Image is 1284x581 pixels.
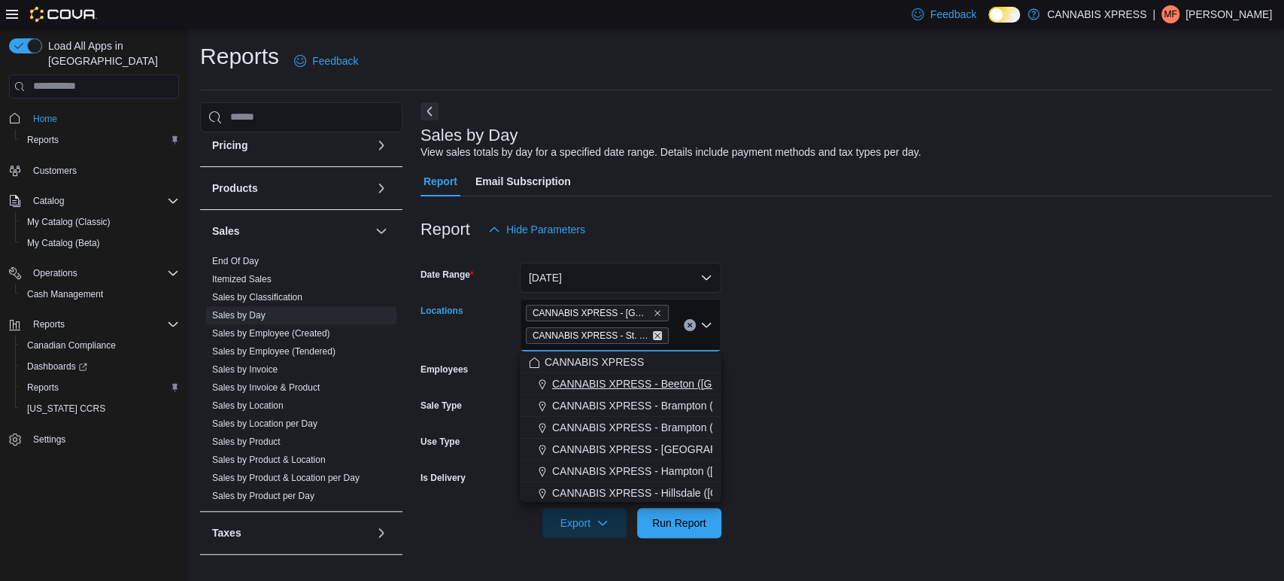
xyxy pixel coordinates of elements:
span: My Catalog (Beta) [21,234,179,252]
a: Sales by Employee (Tendered) [212,346,335,357]
a: Feedback [288,46,364,76]
a: [US_STATE] CCRS [21,400,111,418]
a: Sales by Location per Day [212,418,317,429]
span: Canadian Compliance [21,336,179,354]
button: CANNABIS XPRESS [520,351,721,373]
a: Sales by Product & Location per Day [212,473,360,483]
span: Reports [21,379,179,397]
span: Itemized Sales [212,273,272,285]
button: Pricing [212,138,369,153]
button: Reports [15,377,185,398]
span: Sales by Product per Day [212,490,314,502]
span: Reports [33,318,65,330]
button: Cash Management [15,284,185,305]
label: Is Delivery [420,472,466,484]
button: CANNABIS XPRESS - [GEOGRAPHIC_DATA] ([GEOGRAPHIC_DATA]) [520,439,721,461]
button: Taxes [212,525,369,540]
span: Sales by Location per Day [212,418,317,430]
h3: Sales by Day [420,126,518,144]
a: Home [27,110,63,128]
button: Home [3,108,185,129]
a: Sales by Classification [212,292,302,303]
span: My Catalog (Classic) [21,213,179,231]
button: Reports [15,129,185,151]
span: Cash Management [21,285,179,303]
button: Customers [3,160,185,181]
span: Sales by Employee (Created) [212,327,330,339]
p: CANNABIS XPRESS [1047,5,1146,23]
span: CANNABIS XPRESS - [GEOGRAPHIC_DATA]-[GEOGRAPHIC_DATA] ([GEOGRAPHIC_DATA]) [533,306,650,321]
span: Hide Parameters [506,222,585,237]
button: Products [212,181,369,196]
label: Locations [420,305,463,317]
span: Load All Apps in [GEOGRAPHIC_DATA] [42,38,179,68]
button: Settings [3,428,185,450]
span: My Catalog (Beta) [27,237,100,249]
button: Pricing [372,136,390,154]
span: Dashboards [27,360,87,373]
span: CANNABIS XPRESS - St. [PERSON_NAME] ([GEOGRAPHIC_DATA]) [533,328,650,343]
button: Run Report [637,508,721,538]
label: Date Range [420,269,474,281]
span: Reports [27,382,59,394]
span: Sales by Classification [212,291,302,303]
button: CANNABIS XPRESS - Brampton (Veterans Drive) [520,417,721,439]
h3: Sales [212,224,240,239]
label: Use Type [420,436,460,448]
a: Itemized Sales [212,274,272,284]
span: Sales by Product [212,436,281,448]
span: Feedback [930,7,976,22]
a: Dashboards [21,357,93,376]
div: Matthew Fitzpatrick [1161,5,1179,23]
span: [US_STATE] CCRS [27,403,105,415]
span: Email Subscription [475,166,571,196]
span: Home [33,113,57,125]
a: Sales by Location [212,400,284,411]
span: Home [27,109,179,128]
button: Export [542,508,627,538]
span: Washington CCRS [21,400,179,418]
label: Sale Type [420,400,462,412]
button: Catalog [27,192,70,210]
a: End Of Day [212,256,259,266]
button: Hide Parameters [482,214,591,245]
span: Catalog [33,195,64,207]
p: [PERSON_NAME] [1185,5,1272,23]
span: Report [423,166,457,196]
span: Catalog [27,192,179,210]
span: CANNABIS XPRESS - St. George (Main Street) [526,327,669,344]
button: Canadian Compliance [15,335,185,356]
a: Settings [27,430,71,449]
span: Operations [33,267,77,279]
button: Sales [372,222,390,240]
button: My Catalog (Classic) [15,211,185,233]
span: CANNABIS XPRESS - Brampton (Veterans Drive) [552,420,785,435]
span: Reports [27,315,179,333]
a: Sales by Product & Location [212,455,326,465]
span: Customers [33,165,77,177]
h1: Reports [200,41,279,71]
a: Sales by Invoice [212,364,278,375]
span: MF [1164,5,1176,23]
a: Sales by Product per Day [212,491,314,501]
h3: Taxes [212,525,241,540]
span: CANNABIS XPRESS - Beeton ([GEOGRAPHIC_DATA]) [552,376,814,391]
button: Close list of options [700,319,712,331]
a: Reports [21,379,65,397]
div: Sales [200,252,402,511]
span: Settings [33,433,65,446]
span: Cash Management [27,288,103,300]
a: Cash Management [21,285,109,303]
span: Reports [21,131,179,149]
span: Sales by Day [212,309,266,321]
a: Customers [27,162,83,180]
a: Dashboards [15,356,185,377]
a: Sales by Invoice & Product [212,382,320,393]
button: Clear input [684,319,696,331]
h3: Report [420,221,470,239]
label: Employees [420,364,468,376]
span: CANNABIS XPRESS - [GEOGRAPHIC_DATA] ([GEOGRAPHIC_DATA]) [552,442,890,457]
button: CANNABIS XPRESS - Brampton ([GEOGRAPHIC_DATA]) [520,395,721,417]
span: Sales by Invoice & Product [212,382,320,394]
